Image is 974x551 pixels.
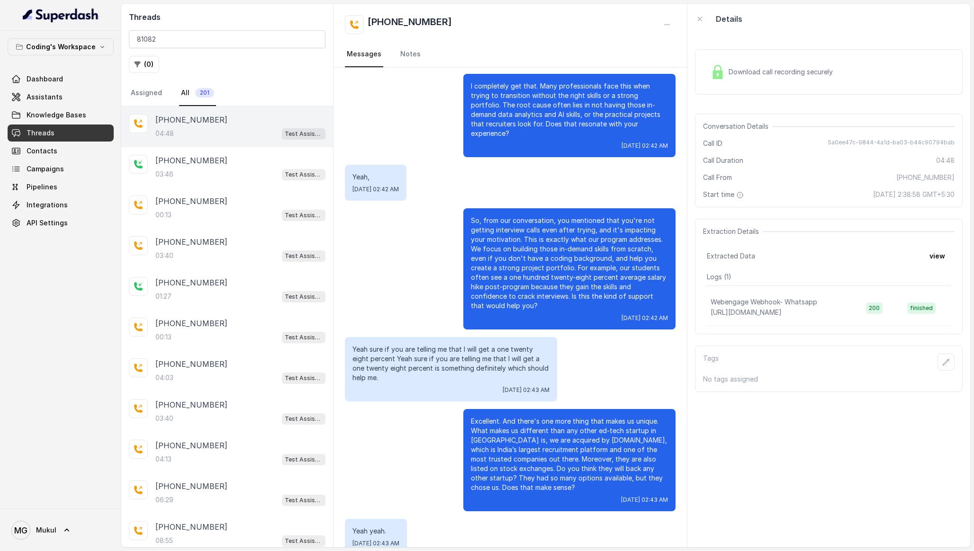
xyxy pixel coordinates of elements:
p: 01:27 [155,292,171,301]
span: Call From [703,173,732,182]
span: Start time [703,190,746,199]
p: Test Assistant- 2 [285,455,323,464]
a: Campaigns [8,160,114,178]
span: Threads [27,128,54,138]
p: [PHONE_NUMBER] [155,277,227,288]
a: Assigned [129,80,164,106]
span: [PHONE_NUMBER] [896,173,955,182]
a: Notes [398,42,423,67]
span: [DATE] 02:43 AM [503,386,550,394]
span: Mukul [36,525,56,535]
span: 5a0ee47c-9844-4a1d-ba03-b44c90794bab [828,139,955,148]
p: 06:29 [155,495,173,505]
a: Contacts [8,142,114,160]
p: [PHONE_NUMBER] [155,155,227,166]
button: (0) [129,56,159,73]
span: Assistants [27,92,63,102]
p: 04:03 [155,373,173,382]
img: Lock Icon [711,65,725,79]
nav: Tabs [345,42,676,67]
a: Pipelines [8,178,114,196]
span: [DATE] 02:43 AM [352,540,399,547]
span: 200 [866,302,883,314]
a: API Settings [8,214,114,231]
span: Call ID [703,139,722,148]
p: No tags assigned [703,374,955,384]
span: Campaigns [27,164,64,174]
p: Test Assistant- 2 [285,414,323,424]
p: Yeah, [352,172,399,182]
p: [PHONE_NUMBER] [155,236,227,248]
p: Yeah yeah. [352,526,399,536]
p: Test Assistant- 2 [285,496,323,505]
a: All201 [179,80,216,106]
span: finished [907,302,936,314]
span: 201 [195,88,214,98]
p: [PHONE_NUMBER] [155,196,227,207]
span: Conversation Details [703,122,772,131]
img: light.svg [23,8,99,23]
p: I completely get that. Many professionals face this when trying to transition without the right s... [471,81,668,138]
span: Extraction Details [703,227,763,236]
p: Test Assistant- 2 [285,292,323,302]
p: 04:13 [155,454,171,464]
span: Knowledge Bases [27,110,86,120]
span: Integrations [27,200,68,210]
p: [PHONE_NUMBER] [155,480,227,492]
p: 04:48 [155,129,174,138]
p: Webengage Webhook- Whatsapp [711,297,817,307]
p: Test Assistant- 2 [285,211,323,220]
p: 00:13 [155,332,171,342]
p: [PHONE_NUMBER] [155,399,227,410]
span: [DATE] 02:42 AM [622,314,668,322]
span: [DATE] 2:38:58 GMT+5:30 [873,190,955,199]
span: [DATE] 02:42 AM [352,186,399,193]
p: 00:13 [155,210,171,220]
a: Messages [345,42,383,67]
p: Logs ( 1 ) [707,272,951,282]
a: Mukul [8,517,114,543]
p: [PHONE_NUMBER] [155,521,227,533]
p: Excellent. And there's one more thing that makes us unique. What makes us different than any othe... [471,417,668,492]
span: Download call recording securely [729,67,837,77]
span: Pipelines [27,182,57,192]
p: Yeah sure if you are telling me that I will get a one twenty eight percent Yeah sure if you are t... [352,345,550,382]
span: [DATE] 02:43 AM [621,496,668,504]
h2: Threads [129,11,325,23]
p: [PHONE_NUMBER] [155,114,227,125]
span: Extracted Data [707,251,755,261]
text: MG [14,525,27,535]
span: Contacts [27,146,57,156]
span: Dashboard [27,74,63,84]
span: Call Duration [703,156,743,165]
p: Test Assistant- 2 [285,536,323,546]
p: Test Assistant- 2 [285,251,323,261]
span: [DATE] 02:42 AM [622,142,668,150]
p: [PHONE_NUMBER] [155,440,227,451]
p: 08:55 [155,536,173,545]
p: [PHONE_NUMBER] [155,318,227,329]
p: 03:46 [155,169,173,179]
h2: [PHONE_NUMBER] [368,15,452,34]
p: Test Assistant- 2 [285,373,323,383]
a: Dashboard [8,71,114,88]
p: Test Assistant- 2 [285,333,323,342]
p: 03:40 [155,414,173,423]
a: Threads [8,124,114,142]
span: 04:48 [936,156,955,165]
p: Tags [703,354,719,371]
input: Search by Call ID or Phone Number [129,30,325,48]
p: [PHONE_NUMBER] [155,358,227,370]
a: Integrations [8,196,114,213]
p: Test Assistant- 2 [285,129,323,139]
p: So, from our conversation, you mentioned that you're not getting interview calls even after tryin... [471,216,668,311]
span: [URL][DOMAIN_NAME] [711,308,782,316]
p: 03:40 [155,251,173,260]
a: Assistants [8,89,114,106]
nav: Tabs [129,80,325,106]
p: Coding's Workspace [26,41,96,53]
button: view [924,248,951,265]
p: Details [716,13,742,25]
button: Coding's Workspace [8,38,114,55]
p: Test Assistant- 2 [285,170,323,179]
